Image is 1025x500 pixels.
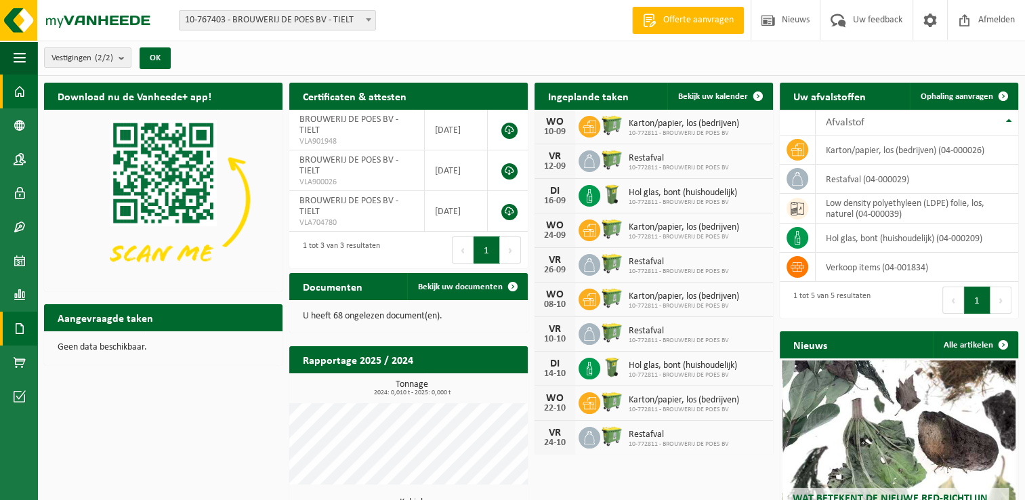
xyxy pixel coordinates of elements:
[600,252,623,275] img: WB-0660-HPE-GN-50
[299,177,414,188] span: VLA900026
[816,136,1018,165] td: karton/papier, los (bedrijven) (04-000026)
[95,54,113,62] count: (2/2)
[44,47,131,68] button: Vestigingen(2/2)
[289,273,376,299] h2: Documenten
[296,390,528,396] span: 2024: 0,010 t - 2025: 0,000 t
[407,273,526,300] a: Bekijk uw documenten
[541,335,568,344] div: 10-10
[296,235,380,265] div: 1 tot 3 van 3 resultaten
[303,312,514,321] p: U heeft 68 ongelezen document(en).
[541,289,568,300] div: WO
[500,236,521,264] button: Next
[600,287,623,310] img: WB-0660-HPE-GN-50
[600,217,623,241] img: WB-0660-HPE-GN-50
[629,337,729,345] span: 10-772811 - BROUWERIJ DE POES BV
[629,233,739,241] span: 10-772811 - BROUWERIJ DE POES BV
[629,164,729,172] span: 10-772811 - BROUWERIJ DE POES BV
[541,151,568,162] div: VR
[600,114,623,137] img: WB-0660-HPE-GN-50
[140,47,171,69] button: OK
[629,430,729,440] span: Restafval
[541,231,568,241] div: 24-09
[933,331,1017,358] a: Alle artikelen
[541,127,568,137] div: 10-09
[632,7,744,34] a: Offerte aanvragen
[816,224,1018,253] td: hol glas, bont (huishoudelijk) (04-000209)
[51,48,113,68] span: Vestigingen
[942,287,964,314] button: Previous
[541,438,568,448] div: 24-10
[541,266,568,275] div: 26-09
[58,343,269,352] p: Geen data beschikbaar.
[629,302,739,310] span: 10-772811 - BROUWERIJ DE POES BV
[600,356,623,379] img: WB-0140-HPE-GN-50
[541,196,568,206] div: 16-09
[425,150,488,191] td: [DATE]
[179,10,376,30] span: 10-767403 - BROUWERIJ DE POES BV - TIELT
[629,268,729,276] span: 10-772811 - BROUWERIJ DE POES BV
[44,110,283,289] img: Download de VHEPlus App
[816,253,1018,282] td: verkoop items (04-001834)
[964,287,990,314] button: 1
[826,117,864,128] span: Afvalstof
[629,291,739,302] span: Karton/papier, los (bedrijven)
[780,83,879,109] h2: Uw afvalstoffen
[787,285,871,315] div: 1 tot 5 van 5 resultaten
[299,155,398,176] span: BROUWERIJ DE POES BV - TIELT
[541,186,568,196] div: DI
[541,369,568,379] div: 14-10
[629,199,737,207] span: 10-772811 - BROUWERIJ DE POES BV
[629,326,729,337] span: Restafval
[629,395,739,406] span: Karton/papier, los (bedrijven)
[299,217,414,228] span: VLA704780
[418,283,503,291] span: Bekijk uw documenten
[816,194,1018,224] td: low density polyethyleen (LDPE) folie, los, naturel (04-000039)
[541,300,568,310] div: 08-10
[629,119,739,129] span: Karton/papier, los (bedrijven)
[289,346,427,373] h2: Rapportage 2025 / 2024
[452,236,474,264] button: Previous
[816,165,1018,194] td: restafval (04-000029)
[629,188,737,199] span: Hol glas, bont (huishoudelijk)
[44,304,167,331] h2: Aangevraagde taken
[629,406,739,414] span: 10-772811 - BROUWERIJ DE POES BV
[541,324,568,335] div: VR
[629,360,737,371] span: Hol glas, bont (huishoudelijk)
[660,14,737,27] span: Offerte aanvragen
[629,257,729,268] span: Restafval
[44,83,225,109] h2: Download nu de Vanheede+ app!
[180,11,375,30] span: 10-767403 - BROUWERIJ DE POES BV - TIELT
[541,393,568,404] div: WO
[541,404,568,413] div: 22-10
[299,136,414,147] span: VLA901948
[296,380,528,396] h3: Tonnage
[541,255,568,266] div: VR
[990,287,1011,314] button: Next
[427,373,526,400] a: Bekijk rapportage
[474,236,500,264] button: 1
[629,153,729,164] span: Restafval
[600,390,623,413] img: WB-0660-HPE-GN-50
[541,162,568,171] div: 12-09
[600,148,623,171] img: WB-0660-HPE-GN-50
[600,183,623,206] img: WB-0140-HPE-GN-50
[541,117,568,127] div: WO
[629,129,739,138] span: 10-772811 - BROUWERIJ DE POES BV
[425,110,488,150] td: [DATE]
[535,83,642,109] h2: Ingeplande taken
[667,83,772,110] a: Bekijk uw kalender
[780,331,841,358] h2: Nieuws
[910,83,1017,110] a: Ophaling aanvragen
[629,371,737,379] span: 10-772811 - BROUWERIJ DE POES BV
[299,196,398,217] span: BROUWERIJ DE POES BV - TIELT
[541,220,568,231] div: WO
[921,92,993,101] span: Ophaling aanvragen
[629,222,739,233] span: Karton/papier, los (bedrijven)
[541,428,568,438] div: VR
[678,92,748,101] span: Bekijk uw kalender
[541,358,568,369] div: DI
[629,440,729,449] span: 10-772811 - BROUWERIJ DE POES BV
[299,114,398,136] span: BROUWERIJ DE POES BV - TIELT
[289,83,420,109] h2: Certificaten & attesten
[600,321,623,344] img: WB-0660-HPE-GN-50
